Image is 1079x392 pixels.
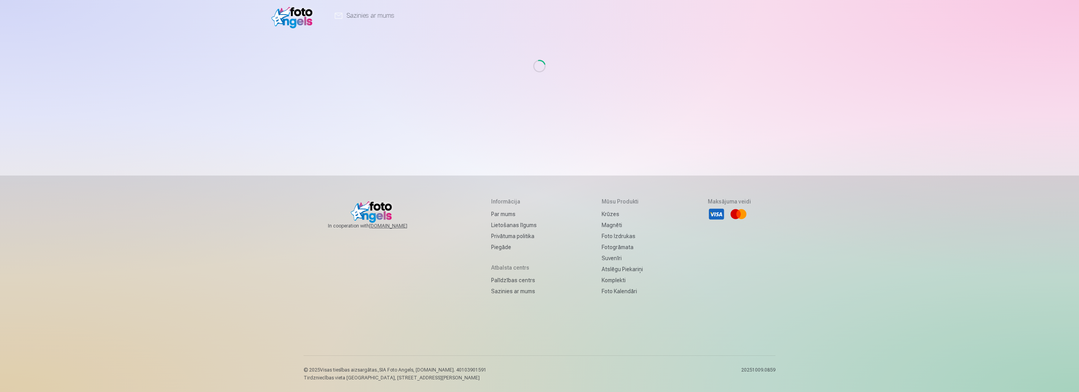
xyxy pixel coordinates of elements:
[491,264,537,272] h5: Atbalsta centrs
[369,223,426,229] a: [DOMAIN_NAME]
[708,198,751,205] h5: Maksājuma veidi
[491,220,537,231] a: Lietošanas līgums
[491,286,537,297] a: Sazinies ar mums
[304,367,486,373] p: © 2025 Visas tiesības aizsargātas. ,
[379,367,486,373] span: SIA Foto Angels, [DOMAIN_NAME]. 40103901591
[304,375,486,381] p: Tirdzniecības vieta [GEOGRAPHIC_DATA], [STREET_ADDRESS][PERSON_NAME]
[602,231,643,242] a: Foto izdrukas
[602,220,643,231] a: Magnēti
[708,205,725,223] li: Visa
[602,275,643,286] a: Komplekti
[602,242,643,253] a: Fotogrāmata
[602,198,643,205] h5: Mūsu produkti
[491,275,537,286] a: Palīdzības centrs
[602,286,643,297] a: Foto kalendāri
[491,242,537,253] a: Piegāde
[602,253,643,264] a: Suvenīri
[491,209,537,220] a: Par mums
[602,264,643,275] a: Atslēgu piekariņi
[271,3,317,28] img: /v1
[602,209,643,220] a: Krūzes
[491,231,537,242] a: Privātuma politika
[741,367,775,381] p: 20251009.0859
[328,223,426,229] span: In cooperation with
[491,198,537,205] h5: Informācija
[730,205,747,223] li: Mastercard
